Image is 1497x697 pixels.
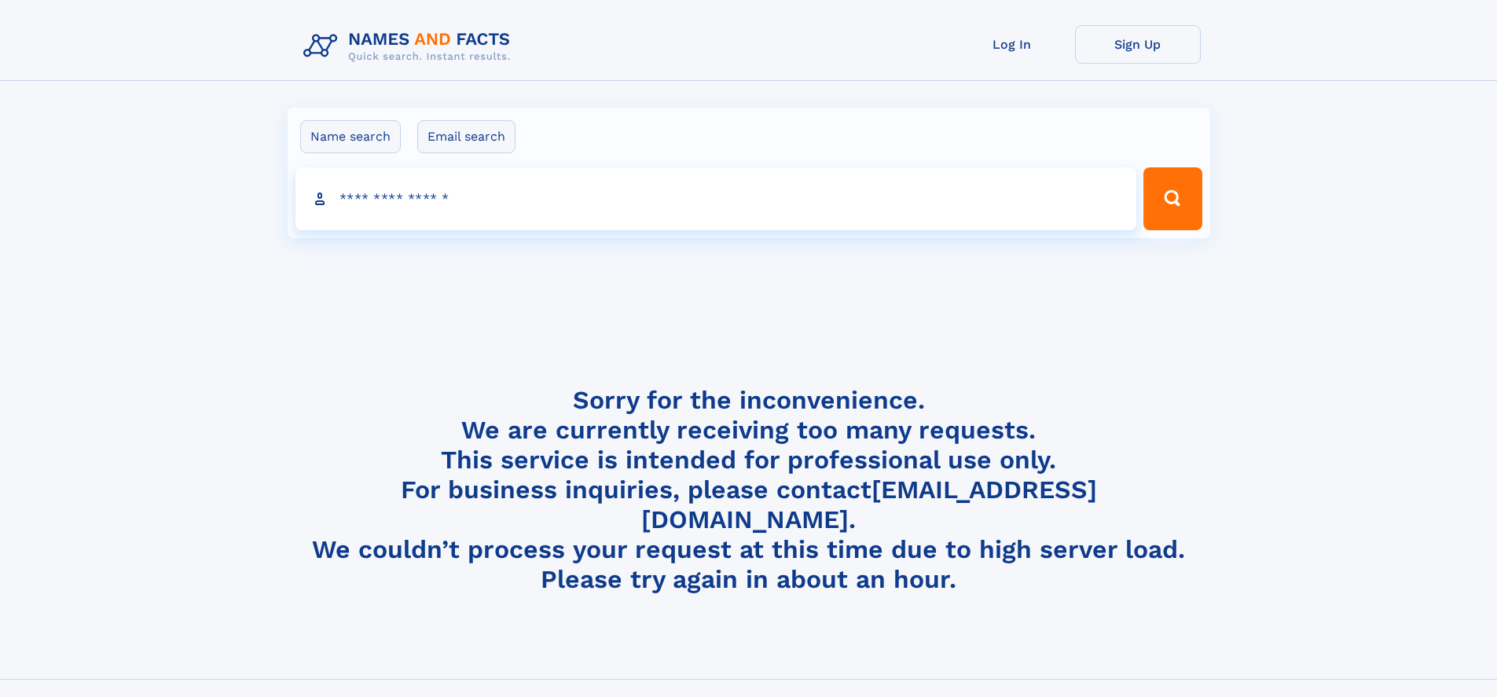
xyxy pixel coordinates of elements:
[297,385,1201,595] h4: Sorry for the inconvenience. We are currently receiving too many requests. This service is intend...
[300,120,401,153] label: Name search
[417,120,516,153] label: Email search
[1143,167,1202,230] button: Search Button
[1075,25,1201,64] a: Sign Up
[295,167,1137,230] input: search input
[949,25,1075,64] a: Log In
[297,25,523,68] img: Logo Names and Facts
[641,475,1097,534] a: [EMAIL_ADDRESS][DOMAIN_NAME]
